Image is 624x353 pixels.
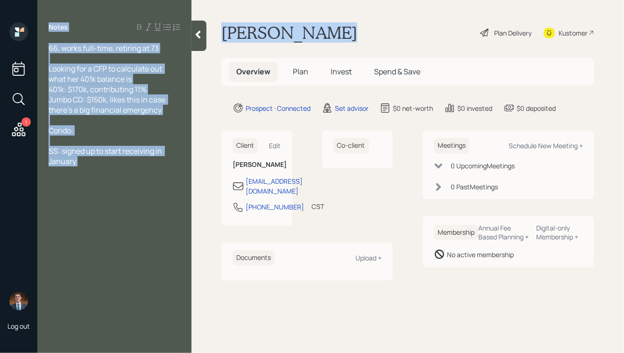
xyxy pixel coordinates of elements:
[293,66,308,77] span: Plan
[494,28,532,38] div: Plan Delivery
[269,141,281,150] div: Edit
[233,161,281,169] h6: [PERSON_NAME]
[312,202,324,211] div: CST
[7,322,30,331] div: Log out
[434,225,478,240] h6: Membership
[331,66,352,77] span: Invest
[246,176,303,196] div: [EMAIL_ADDRESS][DOMAIN_NAME]
[393,103,433,113] div: $0 net-worth
[335,103,369,113] div: Set advisor
[49,64,163,84] span: Looking for a CFP to calculate out what her 401k balance is
[355,253,382,262] div: Upload +
[447,250,514,259] div: No active membership
[509,141,583,150] div: Schedule New Meeting +
[451,161,515,171] div: 0 Upcoming Meeting s
[21,117,31,127] div: 1
[233,250,275,266] h6: Documents
[49,94,167,115] span: Jumbo CD: $150k, likes this in case there's a big financial emergency
[451,182,498,192] div: 0 Past Meeting s
[221,22,357,43] h1: [PERSON_NAME]
[246,103,311,113] div: Prospect · Connected
[559,28,588,38] div: Kustomer
[49,84,147,94] span: 401k: $170k, contributing 11%
[537,223,583,241] div: Digital-only Membership +
[246,202,304,212] div: [PHONE_NUMBER]
[9,292,28,310] img: hunter_neumayer.jpg
[49,22,68,32] label: Notes
[374,66,420,77] span: Spend & Save
[49,125,73,136] span: Condo:
[233,138,258,153] h6: Client
[478,223,529,241] div: Annual Fee Based Planning +
[434,138,469,153] h6: Meetings
[49,146,163,166] span: SS: signed up to start receiving in January
[49,43,159,53] span: 66, works full-time, retiring at 73
[457,103,492,113] div: $0 invested
[333,138,369,153] h6: Co-client
[517,103,556,113] div: $0 deposited
[236,66,270,77] span: Overview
